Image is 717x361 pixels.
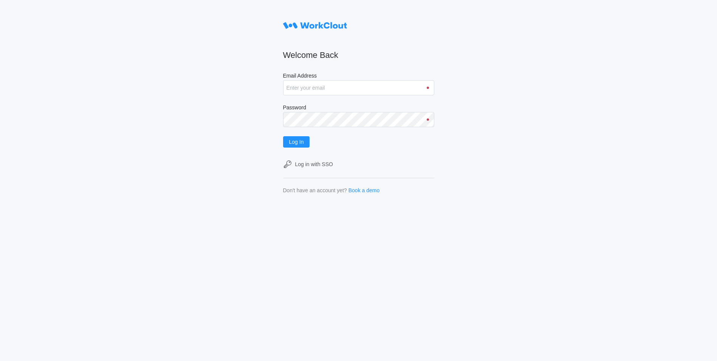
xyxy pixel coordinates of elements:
label: Email Address [283,73,434,80]
button: Log In [283,136,310,148]
label: Password [283,104,434,112]
div: Don't have an account yet? [283,187,347,193]
input: Enter your email [283,80,434,95]
div: Log in with SSO [295,161,333,167]
h2: Welcome Back [283,50,434,61]
span: Log In [289,139,304,145]
a: Book a demo [348,187,380,193]
a: Log in with SSO [283,160,434,169]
